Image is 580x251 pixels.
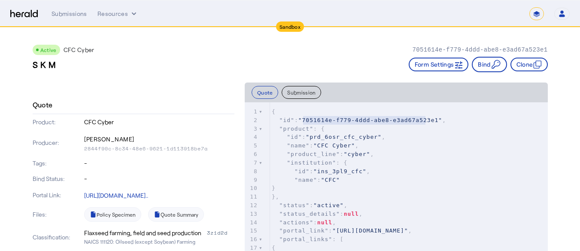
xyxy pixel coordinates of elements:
[84,159,234,168] p: -
[64,46,94,54] p: CFC Cyber
[306,134,382,140] span: "prd_6osr_cfc_cyber"
[313,202,344,208] span: "active"
[245,133,259,141] div: 4
[298,117,442,123] span: "7051614e-f779-4ddd-abe8-e3ad67a523e1"
[279,227,329,234] span: "portal_link"
[313,168,367,174] span: "ins_3pl9_cfc"
[207,229,234,237] div: 3zid2d
[252,86,279,99] button: Quote
[84,133,234,145] p: [PERSON_NAME]
[295,177,317,183] span: "name"
[409,58,469,71] button: Form Settings
[344,151,370,157] span: "cyber"
[276,21,304,32] div: Sandbox
[344,211,359,217] span: null
[272,202,348,208] span: : ,
[272,211,363,217] span: : ,
[272,151,374,157] span: : ,
[295,168,310,174] span: "id"
[245,235,259,244] div: 16
[272,159,348,166] span: : {
[245,167,259,176] div: 8
[472,57,507,72] button: Bind
[317,219,332,226] span: null
[272,193,279,200] span: },
[245,107,259,116] div: 1
[332,227,408,234] span: "[URL][DOMAIN_NAME]"
[245,141,259,150] div: 5
[33,174,83,183] p: Bind Status:
[287,142,310,149] span: "name"
[245,227,259,235] div: 15
[52,9,87,18] div: Submissions
[245,201,259,210] div: 12
[245,193,259,201] div: 11
[245,218,259,227] div: 14
[272,185,276,191] span: }
[245,150,259,159] div: 6
[97,9,138,18] button: Resources dropdown menu
[412,46,547,54] p: 7051614e-f779-4ddd-abe8-e3ad67a523e1
[40,47,57,53] span: Active
[10,10,38,18] img: Herald Logo
[33,138,83,147] p: Producer:
[510,58,548,71] button: Clone
[321,177,340,183] span: "CFC"
[33,233,83,242] p: Classification:
[272,245,276,251] span: {
[33,58,56,70] h3: S K M
[272,227,412,234] span: : ,
[279,236,333,242] span: "portal_links"
[272,125,325,132] span: : {
[279,219,313,226] span: "actions"
[245,125,259,133] div: 3
[272,177,340,183] span: :
[272,142,359,149] span: : ,
[245,116,259,125] div: 2
[84,174,234,183] p: -
[84,229,201,237] div: Flaxseed farming, field and seed production
[287,134,302,140] span: "id"
[272,117,446,123] span: : ,
[287,151,340,157] span: "product_line"
[245,159,259,167] div: 7
[84,145,234,152] p: 2844f90c-8c34-48e6-9621-1d113918be7a
[282,86,321,99] button: Submission
[33,159,83,168] p: Tags:
[84,118,234,126] p: CFC Cyber
[33,210,83,219] p: Files:
[245,210,259,218] div: 13
[148,207,204,222] a: Quote Summary
[287,159,336,166] span: "institution"
[313,142,355,149] span: "CFC Cyber"
[279,125,313,132] span: "product"
[279,202,310,208] span: "status"
[279,211,340,217] span: "status_details"
[245,184,259,193] div: 10
[84,237,234,246] p: NAICS 111120: Oilseed (except Soybean) Farming
[245,176,259,184] div: 9
[272,236,344,242] span: : [
[272,108,276,115] span: {
[272,219,336,226] span: : ,
[33,100,53,110] h4: Quote
[279,117,295,123] span: "id"
[33,191,83,199] p: Portal Link:
[272,168,370,174] span: : ,
[84,207,141,222] a: Policy Specimen
[272,134,386,140] span: : ,
[84,192,148,199] a: [URL][DOMAIN_NAME]..
[33,118,83,126] p: Product:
